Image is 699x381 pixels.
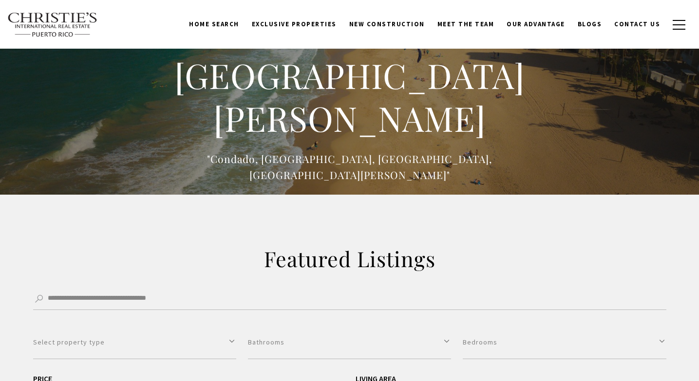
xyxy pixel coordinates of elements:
h1: Coastal [GEOGRAPHIC_DATA][PERSON_NAME] [155,12,545,140]
a: Blogs [571,15,608,34]
span: Blogs [578,20,602,28]
button: Bathrooms [248,326,451,359]
a: Our Advantage [500,15,571,34]
a: Exclusive Properties [246,15,343,34]
a: Home Search [183,15,246,34]
a: Meet the Team [431,15,501,34]
span: Exclusive Properties [252,20,337,28]
button: Bedrooms [463,326,666,359]
h2: Featured Listings [140,245,559,272]
button: Select property type [33,326,236,359]
span: New Construction [349,20,425,28]
span: Contact Us [614,20,660,28]
a: New Construction [343,15,431,34]
span: Our Advantage [507,20,565,28]
img: Christie's International Real Estate text transparent background [7,12,98,37]
p: "Condado, [GEOGRAPHIC_DATA], [GEOGRAPHIC_DATA], [GEOGRAPHIC_DATA][PERSON_NAME]" [155,151,545,183]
